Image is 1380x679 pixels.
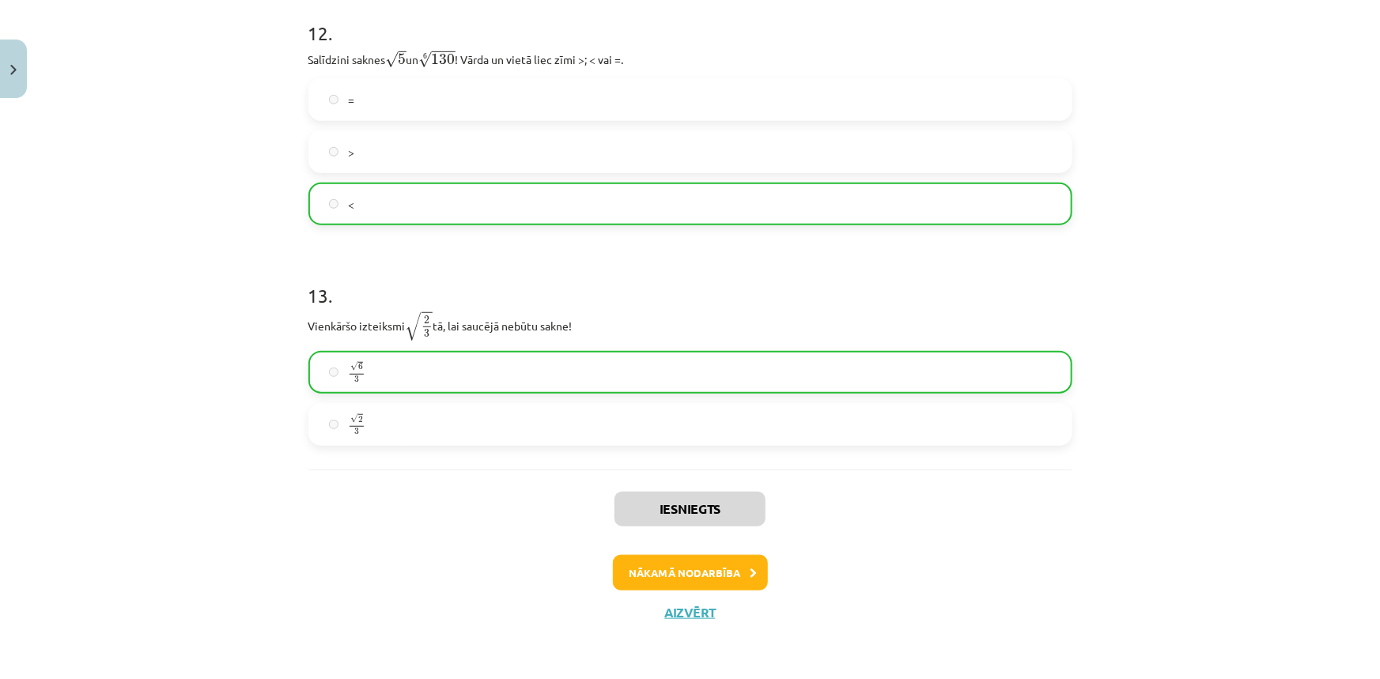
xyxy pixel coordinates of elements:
span: √ [386,51,399,68]
span: 5 [399,54,406,65]
span: > [348,144,354,160]
span: √ [350,414,358,424]
span: 130 [432,54,456,65]
span: √ [406,312,422,341]
span: 3 [424,330,429,338]
span: < [348,196,354,213]
span: 6 [358,364,363,371]
input: = [329,95,339,105]
img: icon-close-lesson-0947bae3869378f0d4975bcd49f059093ad1ed9edebbc8119c70593378902aed.svg [10,65,17,75]
span: √ [350,362,358,372]
button: Iesniegts [614,492,766,526]
input: > [329,147,339,157]
button: Nākamā nodarbība [613,555,768,591]
span: 2 [358,416,363,423]
span: 2 [424,316,429,324]
span: √ [419,51,432,68]
button: Aizvērt [660,605,720,621]
input: < [329,199,339,209]
span: = [348,92,354,108]
span: 3 [354,376,359,383]
h1: 13 . [308,257,1072,306]
span: 3 [354,428,359,436]
p: Vienkāršo izteiksmi tā, lai saucējā nebūtu sakne! [308,311,1072,341]
p: Salīdzini saknes un ! Vārda un vietā liec zīmi >; < vai =. [308,48,1072,69]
